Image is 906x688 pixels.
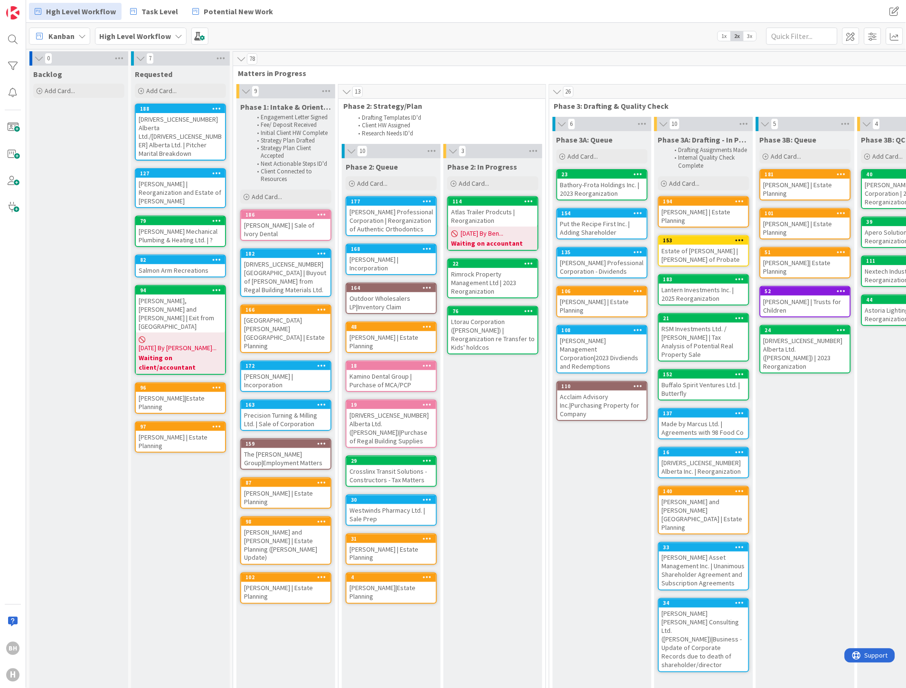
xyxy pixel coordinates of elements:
div: [PERSON_NAME] | Estate Planning [557,296,647,316]
div: 106 [562,288,647,295]
span: Backlog [33,69,62,79]
div: 108 [562,327,647,334]
div: 33[PERSON_NAME] Asset Management Inc. | Unanimous Shareholder Agreement and Subscription Agreements [659,543,748,590]
span: Add Card... [771,152,802,161]
div: [PERSON_NAME] | Estate Planning [761,179,850,200]
div: 34[PERSON_NAME] [PERSON_NAME] Consulting Ltd. ([PERSON_NAME])|Business - Update of Corporate Reco... [659,599,748,671]
a: 159The [PERSON_NAME] Group|Employment Matters [240,439,331,470]
div: [DRIVERS_LICENSE_NUMBER] Alberta Ltd./[DRIVERS_LICENSE_NUMBER] Alberta Ltd. | Pitcher Marital Bre... [136,113,225,160]
img: Visit kanbanzone.com [6,6,19,19]
div: 140 [663,488,748,495]
div: 23Bathory-Frota Holdings Inc. | 2023 Reorganization [557,170,647,200]
div: Made by Marcus Ltd. | Agreements with 98 Food Co [659,418,748,439]
span: 2x [731,31,744,41]
div: Put the Recipe First Inc. | Adding Shareholder [557,218,647,239]
div: 51[PERSON_NAME]| Estate Planning [761,248,850,277]
div: Estate of [PERSON_NAME] | [PERSON_NAME] of Probate [659,245,748,266]
div: 29Crosslinx Transit Solutions - Constructors - Tax Matters [347,457,436,486]
div: 152 [663,371,748,378]
span: 78 [247,53,257,65]
div: 4 [351,574,436,581]
div: 188[DRIVERS_LICENSE_NUMBER] Alberta Ltd./[DRIVERS_LICENSE_NUMBER] Alberta Ltd. | Pitcher Marital ... [136,105,225,160]
div: [PERSON_NAME] Professional Corporation - Dividends [557,257,647,277]
div: 101 [765,210,850,217]
span: 7 [146,53,154,64]
div: 194 [663,198,748,205]
div: 168 [351,246,436,252]
li: Engagement Letter Signed [252,114,330,121]
div: [PERSON_NAME] Professional Corporation | Reorganization of Authentic Orthodontics [347,206,436,235]
a: 137Made by Marcus Ltd. | Agreements with 98 Food Co [658,408,749,440]
a: 82Salmon Arm Recreations [135,255,226,277]
div: Salmon Arm Recreations [136,264,225,277]
div: 52 [761,287,850,296]
div: 16 [663,449,748,456]
div: [PERSON_NAME] Management Corporation|2023 Divdiends and Redemptions [557,334,647,373]
div: 51 [765,249,850,256]
div: 79 [140,218,225,224]
a: 177[PERSON_NAME] Professional Corporation | Reorganization of Authentic Orthodontics [346,196,437,236]
div: 33 [659,543,748,552]
div: 188 [136,105,225,113]
div: [DRIVERS_LICENSE_NUMBER] Alberta Ltd. ([PERSON_NAME])|Purchase of Regal Building Supplies [347,409,436,447]
a: 76Ltorau Corporation ([PERSON_NAME]) | Reorganization re Transfer to Kids' holdcos [447,306,538,354]
a: 21RSM Investments Ltd. / [PERSON_NAME] | Tax Analysis of Potential Real Property Sale [658,313,749,362]
div: 33 [663,544,748,551]
div: [PERSON_NAME] | Estate Planning [347,543,436,564]
div: 153 [659,236,748,245]
span: Phase 2: Strategy/Plan [343,101,534,111]
span: 1x [718,31,731,41]
div: 76 [453,308,538,315]
div: 183 [663,276,748,283]
div: [PERSON_NAME] and [PERSON_NAME][GEOGRAPHIC_DATA] | Estate Planning [659,496,748,534]
div: 172[PERSON_NAME] | Incorporation [241,362,330,391]
a: 16[DRIVERS_LICENSE_NUMBER] Alberta Inc. | Reorganization [658,447,749,478]
div: 177 [347,197,436,206]
a: 135[PERSON_NAME] Professional Corporation - Dividends [557,247,648,278]
a: 152Buffalo Spirit Ventures Ltd. | Butterfly [658,369,749,401]
div: [DRIVERS_LICENSE_NUMBER] [GEOGRAPHIC_DATA] | Buyout of [PERSON_NAME] from Regal Building Material... [241,258,330,296]
a: 166[GEOGRAPHIC_DATA][PERSON_NAME][GEOGRAPHIC_DATA] | Estate Planning [240,305,331,353]
div: 31[PERSON_NAME] | Estate Planning [347,535,436,564]
div: 30Westwinds Pharmacy Ltd. | Sale Prep [347,496,436,525]
div: Crosslinx Transit Solutions - Constructors - Tax Matters [347,465,436,486]
span: Task Level [142,6,178,17]
div: 22Rimrock Property Management Ltd | 2023 Reorganization [448,259,538,297]
div: 153Estate of [PERSON_NAME] | [PERSON_NAME] of Probate [659,236,748,266]
div: 52 [765,288,850,295]
a: Potential New Work [187,3,279,20]
span: 0 [45,53,52,64]
div: 4 [347,573,436,582]
a: 164Outdoor Wholesalers LP|Inventory Claim [346,283,437,314]
div: 101 [761,209,850,218]
div: 108[PERSON_NAME] Management Corporation|2023 Divdiends and Redemptions [557,326,647,373]
div: [PERSON_NAME] | Reorganization and Estate of [PERSON_NAME] [136,178,225,207]
a: Hgh Level Workflow [29,3,122,20]
div: [PERSON_NAME] | Estate Planning [761,218,850,239]
div: Ltorau Corporation ([PERSON_NAME]) | Reorganization re Transfer to Kids' holdcos [448,315,538,354]
span: Add Card... [45,86,75,95]
div: 186[PERSON_NAME] | Sale of Ivory Dental [241,210,330,240]
a: 188[DRIVERS_LICENSE_NUMBER] Alberta Ltd./[DRIVERS_LICENSE_NUMBER] Alberta Ltd. | Pitcher Marital ... [135,104,226,161]
div: 163 [245,401,330,408]
div: [PERSON_NAME]|Estate Planning [347,582,436,603]
span: Add Card... [146,86,177,95]
span: Add Card... [357,179,387,188]
div: Westwinds Pharmacy Ltd. | Sale Prep [347,504,436,525]
div: [PERSON_NAME] Mechanical Plumbing & Heating Ltd. | ? [136,225,225,246]
span: Hgh Level Workflow [46,6,116,17]
a: 94[PERSON_NAME], [PERSON_NAME] and [PERSON_NAME] | Exit from [GEOGRAPHIC_DATA][DATE] By [PERSON_N... [135,285,226,375]
div: Bathory-Frota Holdings Inc. | 2023 Reorganization [557,179,647,200]
span: Phase 3A: Queue [557,135,613,144]
div: 51 [761,248,850,257]
div: 168 [347,245,436,253]
div: [PERSON_NAME], [PERSON_NAME] and [PERSON_NAME] | Exit from [GEOGRAPHIC_DATA] [136,295,225,333]
div: 140 [659,487,748,496]
div: 16[DRIVERS_LICENSE_NUMBER] Alberta Inc. | Reorganization [659,448,748,478]
div: 154 [562,210,647,217]
div: Buffalo Spirit Ventures Ltd. | Butterfly [659,379,748,400]
div: 114 [453,198,538,205]
div: 96 [140,384,225,391]
div: 98 [241,517,330,526]
div: 23 [562,171,647,178]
